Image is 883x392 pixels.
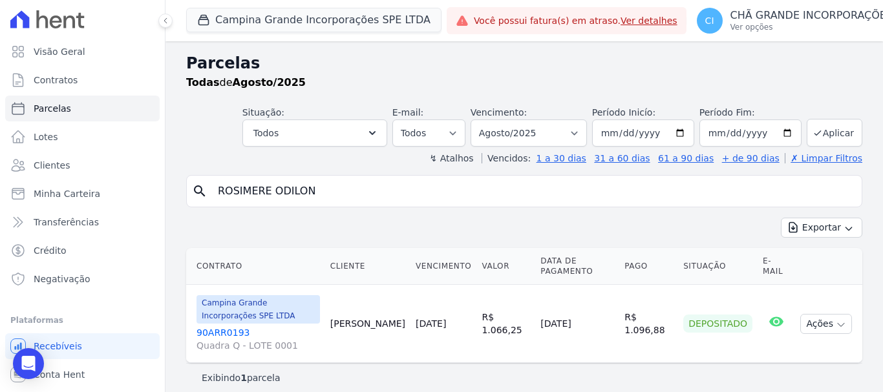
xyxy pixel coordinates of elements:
a: Visão Geral [5,39,160,65]
label: Vencimento: [471,107,527,118]
span: Lotes [34,130,58,143]
a: Negativação [5,266,160,292]
strong: Agosto/2025 [233,76,306,88]
a: Conta Hent [5,362,160,387]
label: E-mail: [392,107,424,118]
a: 90ARR0193Quadra Q - LOTE 0001 [197,326,320,352]
label: Vencidos: [482,153,531,163]
a: Recebíveis [5,333,160,359]
td: [DATE] [535,285,619,363]
i: search [192,183,207,199]
span: Minha Carteira [34,187,100,200]
span: Visão Geral [34,45,85,58]
th: Situação [678,248,758,285]
b: 1 [240,373,247,383]
div: Plataformas [10,313,154,328]
span: Negativação [34,273,90,285]
td: R$ 1.066,25 [476,285,535,363]
th: Pago [619,248,678,285]
label: Período Inicío: [592,107,655,118]
label: Situação: [242,107,284,118]
a: [DATE] [416,318,446,329]
th: Cliente [325,248,410,285]
th: Data de Pagamento [535,248,619,285]
p: de [186,75,306,90]
span: Recebíveis [34,340,82,353]
button: Exportar [781,218,862,238]
th: Valor [476,248,535,285]
label: Período Fim: [699,106,802,119]
span: Transferências [34,216,99,229]
a: Minha Carteira [5,181,160,207]
span: Conta Hent [34,368,85,381]
a: ✗ Limpar Filtros [785,153,862,163]
p: Exibindo parcela [202,371,281,384]
button: Ações [800,314,852,334]
h2: Parcelas [186,52,862,75]
span: Crédito [34,244,67,257]
td: [PERSON_NAME] [325,285,410,363]
span: CI [705,16,714,25]
strong: Todas [186,76,220,88]
a: Ver detalhes [621,15,677,26]
button: Campina Grande Incorporações SPE LTDA [186,8,441,32]
span: Clientes [34,159,70,172]
span: Campina Grande Incorporações SPE LTDA [197,295,320,324]
span: Quadra Q - LOTE 0001 [197,339,320,352]
a: Contratos [5,67,160,93]
a: Lotes [5,124,160,150]
div: Depositado [683,315,752,333]
span: Você possui fatura(s) em atraso. [474,14,677,28]
span: Todos [253,125,279,141]
a: Transferências [5,209,160,235]
a: Crédito [5,238,160,263]
button: Aplicar [807,119,862,147]
label: ↯ Atalhos [429,153,473,163]
th: E-mail [758,248,795,285]
a: 61 a 90 dias [658,153,714,163]
a: 1 a 30 dias [537,153,586,163]
span: Parcelas [34,102,71,115]
button: Todos [242,119,387,147]
span: Contratos [34,74,78,87]
div: Open Intercom Messenger [13,348,44,379]
td: R$ 1.096,88 [619,285,678,363]
a: + de 90 dias [722,153,780,163]
a: Clientes [5,152,160,178]
th: Vencimento [410,248,476,285]
a: Parcelas [5,96,160,121]
a: 31 a 60 dias [594,153,650,163]
input: Buscar por nome do lote ou do cliente [210,178,856,204]
th: Contrato [186,248,325,285]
